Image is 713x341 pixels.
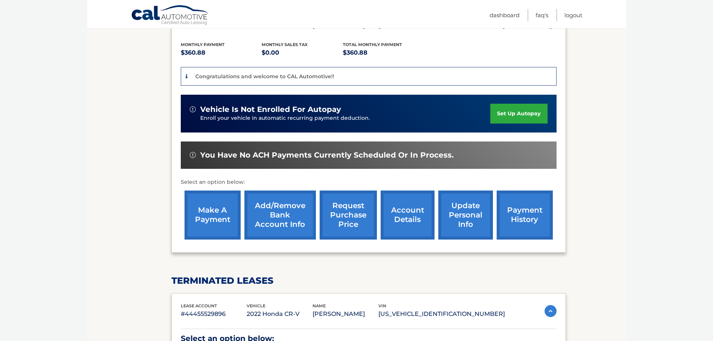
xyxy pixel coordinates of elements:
[262,48,343,58] p: $0.00
[262,42,308,47] span: Monthly sales Tax
[171,275,566,286] h2: terminated leases
[181,309,247,319] p: #44455529896
[313,303,326,308] span: name
[181,48,262,58] p: $360.88
[313,309,378,319] p: [PERSON_NAME]
[536,9,548,21] a: FAQ's
[181,42,225,47] span: Monthly Payment
[378,309,505,319] p: [US_VEHICLE_IDENTIFICATION_NUMBER]
[131,5,210,27] a: Cal Automotive
[381,191,435,240] a: account details
[490,104,547,124] a: set up autopay
[181,178,557,187] p: Select an option below:
[247,309,313,319] p: 2022 Honda CR-V
[490,9,519,21] a: Dashboard
[438,191,493,240] a: update personal info
[181,303,217,308] span: lease account
[378,303,386,308] span: vin
[343,48,424,58] p: $360.88
[320,191,377,240] a: request purchase price
[190,152,196,158] img: alert-white.svg
[195,73,334,80] p: Congratulations and welcome to CAL Automotive!!
[200,114,491,122] p: Enroll your vehicle in automatic recurring payment deduction.
[247,303,265,308] span: vehicle
[185,191,241,240] a: make a payment
[200,150,454,160] span: You have no ACH payments currently scheduled or in process.
[244,191,316,240] a: Add/Remove bank account info
[190,106,196,112] img: alert-white.svg
[545,305,557,317] img: accordion-active.svg
[200,105,341,114] span: vehicle is not enrolled for autopay
[343,42,402,47] span: Total Monthly Payment
[497,191,553,240] a: payment history
[564,9,582,21] a: Logout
